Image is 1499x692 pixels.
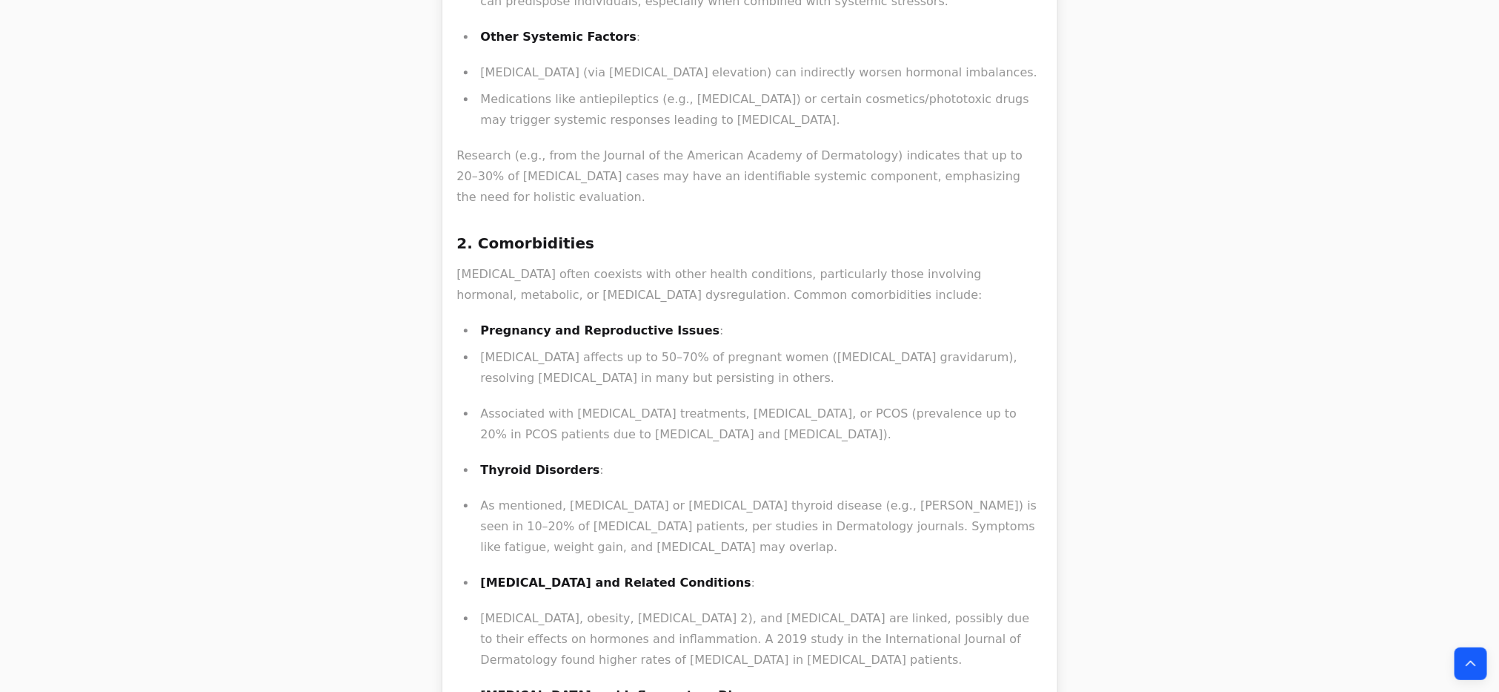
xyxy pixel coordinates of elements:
p: [MEDICAL_DATA], obesity, [MEDICAL_DATA] 2), and [MEDICAL_DATA] are linked, possibly due to their ... [481,608,1043,670]
li: [MEDICAL_DATA] (via [MEDICAL_DATA] elevation) can indirectly worsen hormonal imbalances. [476,62,1043,83]
li: : [476,320,1043,341]
p: Research (e.g., from the Journal of the American Academy of Dermatology) indicates that up to 20–... [457,145,1043,208]
p: : [481,573,1043,593]
li: Medications like antiepileptics (e.g., [MEDICAL_DATA]) or certain cosmetics/phototoxic drugs may ... [476,89,1043,131]
strong: Thyroid Disorders [481,463,600,477]
strong: Other Systemic Factors [481,30,637,44]
p: As mentioned, [MEDICAL_DATA] or [MEDICAL_DATA] thyroid disease (e.g., [PERSON_NAME]) is seen in 1... [481,495,1043,558]
strong: Pregnancy and Reproductive Issues [481,323,720,337]
p: Associated with [MEDICAL_DATA] treatments, [MEDICAL_DATA], or PCOS (prevalence up to 20% in PCOS ... [481,403,1043,445]
h3: 2. Comorbidities [457,231,1043,255]
p: : [481,27,1043,47]
button: Back to top [1455,647,1487,680]
li: [MEDICAL_DATA] affects up to 50–70% of pregnant women ([MEDICAL_DATA] gravidarum), resolving [MED... [476,347,1043,389]
p: : [481,460,1043,481]
strong: [MEDICAL_DATA] and Related Conditions [481,576,751,590]
p: [MEDICAL_DATA] often coexists with other health conditions, particularly those involving hormonal... [457,264,1043,306]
